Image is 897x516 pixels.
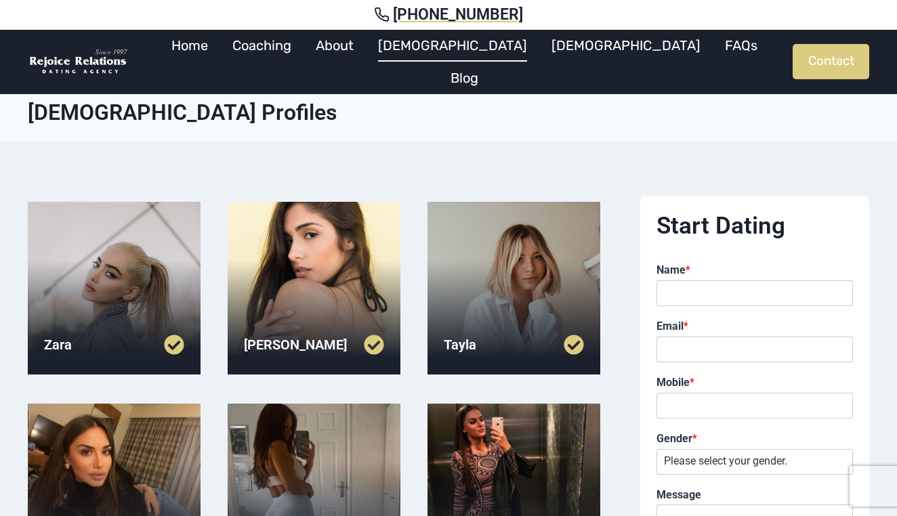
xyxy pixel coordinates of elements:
a: Blog [438,62,491,94]
a: About [304,29,366,62]
h2: Start Dating [656,212,853,240]
nav: Primary Navigation [136,29,793,94]
a: Coaching [220,29,304,62]
span: [PHONE_NUMBER] [393,5,523,24]
a: [DEMOGRAPHIC_DATA] [539,29,713,62]
img: Rejoice Relations [28,48,129,76]
h1: [DEMOGRAPHIC_DATA] Profiles [28,100,869,125]
label: Gender [656,432,853,446]
a: Home [159,29,220,62]
label: Mobile [656,376,853,390]
label: Name [656,263,853,278]
a: FAQs [713,29,770,62]
a: Contact [793,44,869,79]
a: [DEMOGRAPHIC_DATA] [366,29,539,62]
label: Message [656,488,853,502]
input: Mobile [656,393,853,418]
label: Email [656,320,853,334]
a: [PHONE_NUMBER] [16,5,881,24]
